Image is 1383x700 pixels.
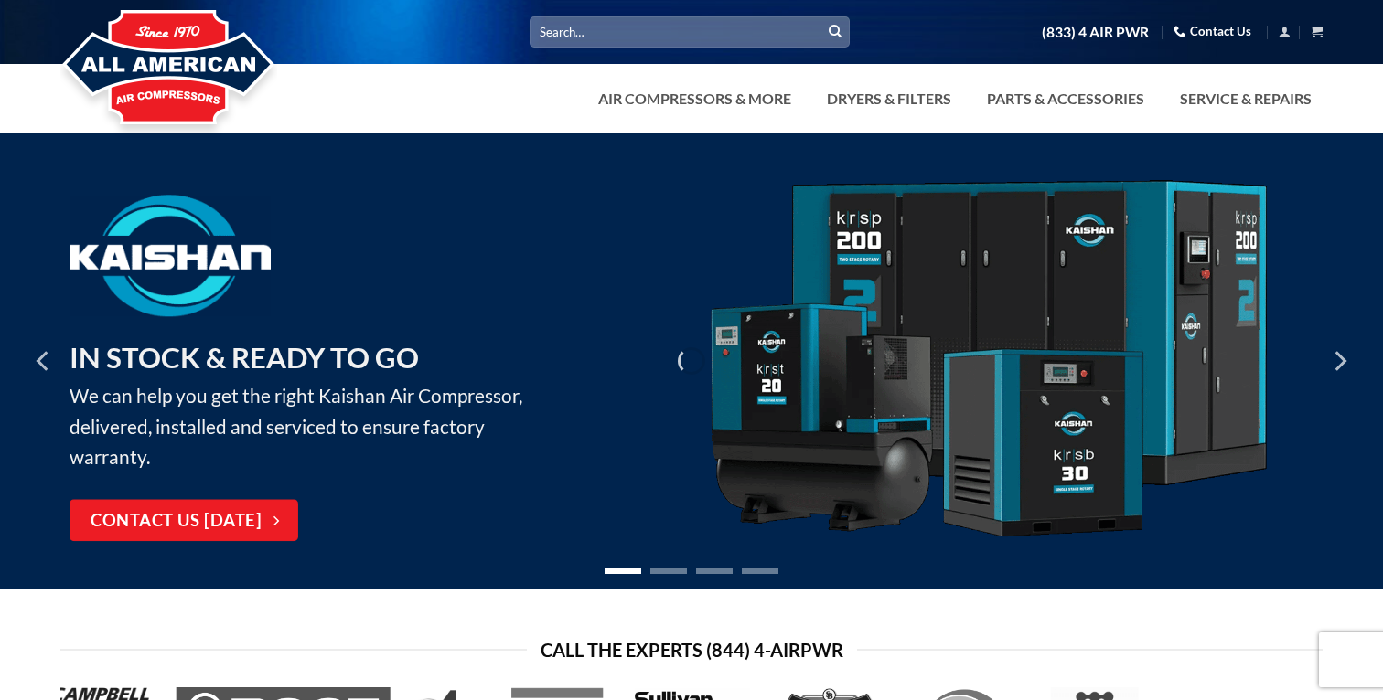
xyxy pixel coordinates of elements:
[696,568,733,574] li: Page dot 3
[650,568,687,574] li: Page dot 2
[70,500,298,542] a: Contact Us [DATE]
[70,340,419,375] strong: IN STOCK & READY TO GO
[70,195,271,316] img: Kaishan
[541,635,843,664] span: Call the Experts (844) 4-AirPwr
[976,80,1155,117] a: Parts & Accessories
[1279,20,1291,43] a: Login
[816,80,962,117] a: Dryers & Filters
[1323,315,1356,407] button: Next
[70,335,550,472] p: We can help you get the right Kaishan Air Compressor, delivered, installed and serviced to ensure...
[1311,20,1323,43] a: View cart
[1174,17,1251,46] a: Contact Us
[1042,16,1149,48] a: (833) 4 AIR PWR
[1169,80,1323,117] a: Service & Repairs
[530,16,850,47] input: Search…
[821,18,849,46] button: Submit
[587,80,802,117] a: Air Compressors & More
[742,568,778,574] li: Page dot 4
[91,508,262,535] span: Contact Us [DATE]
[605,568,641,574] li: Page dot 1
[27,315,60,407] button: Previous
[704,180,1271,543] img: Kaishan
